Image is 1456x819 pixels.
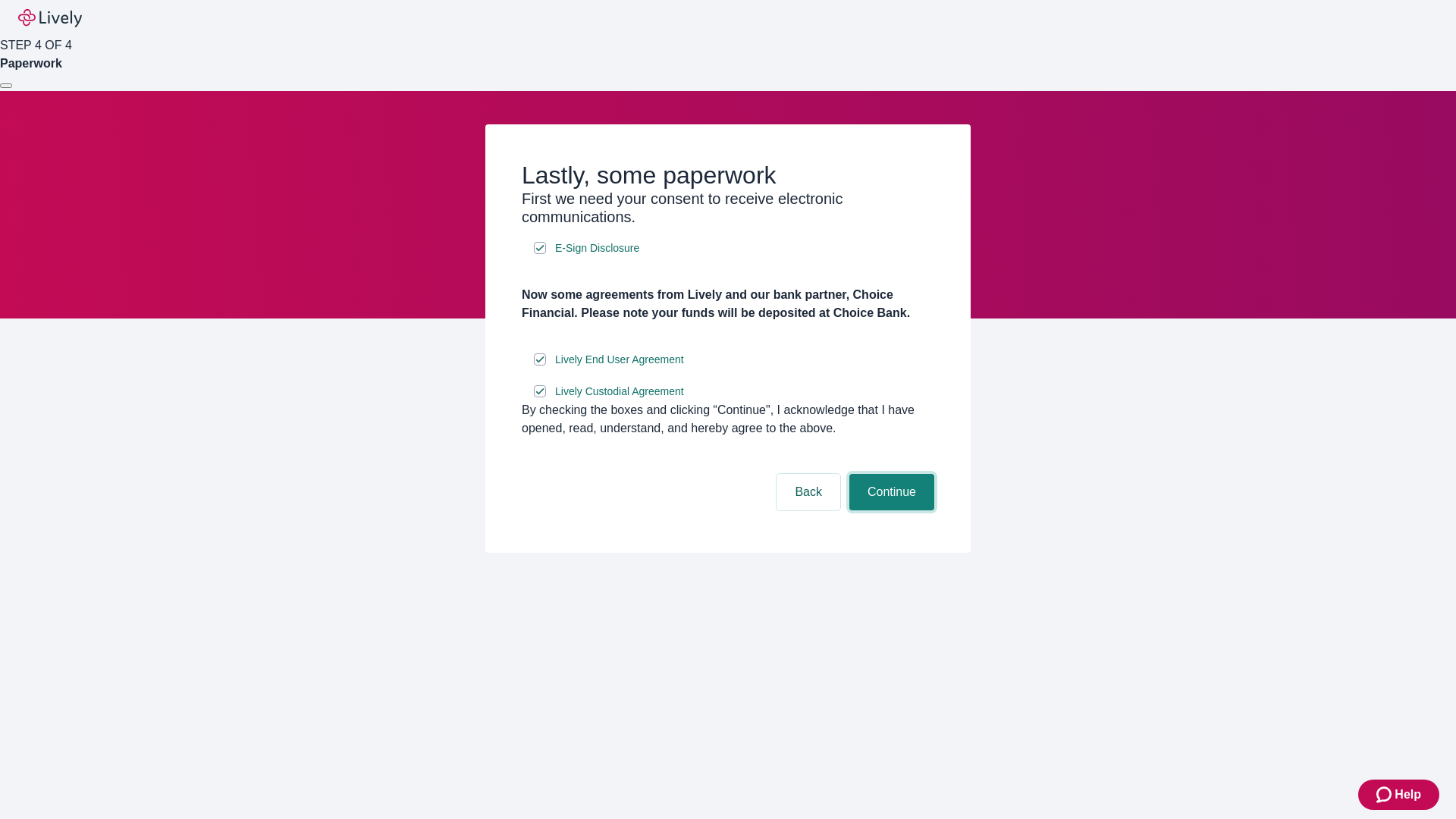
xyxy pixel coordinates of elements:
button: Continue [849,474,934,510]
span: Lively Custodial Agreement [555,384,684,400]
h3: First we need your consent to receive electronic communications. [522,190,934,226]
h4: Now some agreements from Lively and our bank partner, Choice Financial. Please note your funds wi... [522,286,934,322]
div: By checking the boxes and clicking “Continue", I acknowledge that I have opened, read, understand... [522,401,934,438]
span: E-Sign Disclosure [555,240,639,256]
a: e-sign disclosure document [552,382,687,401]
button: Back [777,474,840,510]
h2: Lastly, some paperwork [522,161,934,190]
img: Lively [18,9,82,27]
span: Lively End User Agreement [555,352,684,368]
button: Zendesk support iconHelp [1358,780,1439,810]
svg: Zendesk support icon [1376,786,1395,804]
a: e-sign disclosure document [552,350,687,369]
a: e-sign disclosure document [552,239,642,258]
span: Help [1395,786,1421,804]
